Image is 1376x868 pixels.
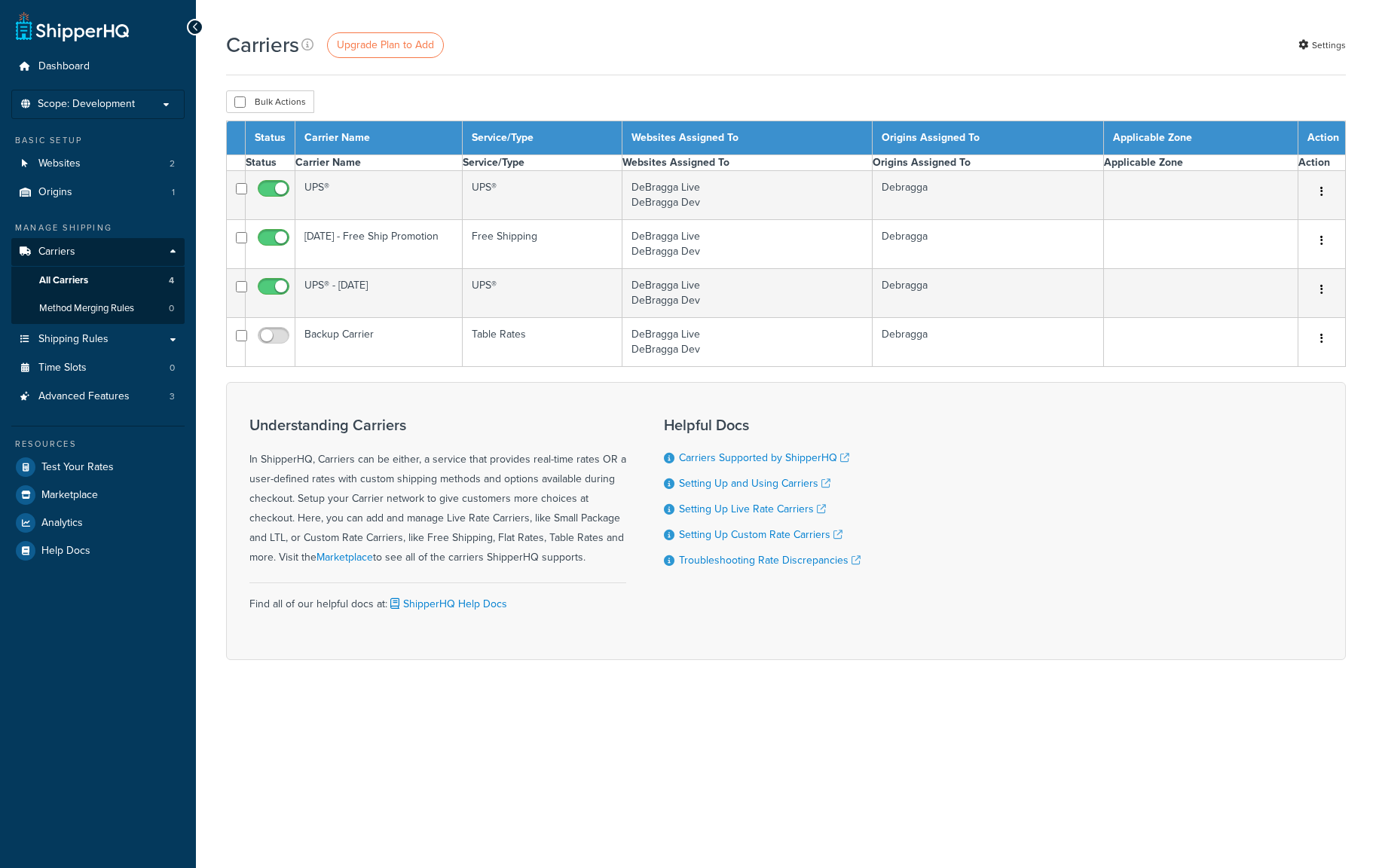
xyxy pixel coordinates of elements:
span: Method Merging Rules [39,302,134,315]
td: Debragga [872,171,1103,220]
li: Advanced Features [11,383,185,411]
td: Backup Carrier [295,318,463,367]
span: Time Slots [38,362,87,374]
span: All Carriers [39,274,88,287]
a: Origins 1 [11,179,185,206]
span: Dashboard [38,60,90,73]
th: Service/Type [463,121,622,155]
th: Origins Assigned To [872,121,1103,155]
li: Time Slots [11,354,185,382]
a: Upgrade Plan to Add [327,32,444,58]
div: Find all of our helpful docs at: [249,582,626,614]
th: Service/Type [463,155,622,171]
td: UPS® [463,171,622,220]
span: Analytics [41,517,83,530]
span: 0 [169,302,174,315]
th: Status [246,155,295,171]
a: Setting Up Custom Rate Carriers [679,527,842,542]
th: Websites Assigned To [622,121,872,155]
span: 3 [170,390,175,403]
th: Carrier Name [295,121,463,155]
span: Carriers [38,246,75,258]
a: Help Docs [11,537,185,564]
span: 1 [172,186,175,199]
th: Carrier Name [295,155,463,171]
td: UPS® [463,269,622,318]
th: Applicable Zone [1104,155,1298,171]
div: Manage Shipping [11,222,185,234]
div: Basic Setup [11,134,185,147]
li: Method Merging Rules [11,295,185,322]
td: DeBragga Live DeBragga Dev [622,269,872,318]
th: Websites Assigned To [622,155,872,171]
td: [DATE] - Free Ship Promotion [295,220,463,269]
span: Upgrade Plan to Add [337,37,434,53]
span: Test Your Rates [41,461,114,474]
a: Dashboard [11,53,185,81]
a: Settings [1298,35,1346,56]
a: Troubleshooting Rate Discrepancies [679,552,861,568]
a: Advanced Features 3 [11,383,185,411]
td: Table Rates [463,318,622,367]
button: Bulk Actions [226,90,314,113]
td: DeBragga Live DeBragga Dev [622,318,872,367]
td: Free Shipping [463,220,622,269]
a: Websites 2 [11,150,185,178]
span: 4 [169,274,174,287]
a: Marketplace [11,481,185,509]
td: DeBragga Live DeBragga Dev [622,220,872,269]
th: Status [246,121,295,155]
span: Marketplace [41,489,98,502]
td: DeBragga Live DeBragga Dev [622,171,872,220]
td: Debragga [872,269,1103,318]
span: 0 [170,362,175,374]
li: Origins [11,179,185,206]
span: Advanced Features [38,390,130,403]
td: Debragga [872,318,1103,367]
a: ShipperHQ Help Docs [387,596,507,612]
span: Origins [38,186,72,199]
span: Websites [38,157,81,170]
a: Method Merging Rules 0 [11,295,185,322]
span: Scope: Development [38,98,135,111]
h3: Helpful Docs [664,417,861,433]
a: ShipperHQ Home [16,11,129,41]
a: Test Your Rates [11,454,185,481]
li: All Carriers [11,267,185,295]
h1: Carriers [226,30,299,60]
a: All Carriers 4 [11,267,185,295]
span: Shipping Rules [38,333,109,346]
h3: Understanding Carriers [249,417,626,433]
span: Help Docs [41,545,90,558]
a: Setting Up Live Rate Carriers [679,501,826,517]
td: UPS® [295,171,463,220]
a: Marketplace [316,549,373,565]
div: Resources [11,438,185,451]
li: Carriers [11,238,185,324]
a: Time Slots 0 [11,354,185,382]
a: Setting Up and Using Carriers [679,475,830,491]
li: Websites [11,150,185,178]
th: Origins Assigned To [872,155,1103,171]
th: Action [1298,121,1346,155]
a: Analytics [11,509,185,536]
th: Applicable Zone [1104,121,1298,155]
th: Action [1298,155,1346,171]
a: Carriers Supported by ShipperHQ [679,450,849,466]
a: Carriers [11,238,185,266]
span: 2 [170,157,175,170]
div: In ShipperHQ, Carriers can be either, a service that provides real-time rates OR a user-defined r... [249,417,626,567]
td: UPS® - [DATE] [295,269,463,318]
a: Shipping Rules [11,325,185,353]
td: Debragga [872,220,1103,269]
